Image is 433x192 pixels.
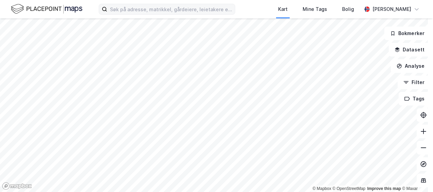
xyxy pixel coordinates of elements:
div: Kart [278,5,288,13]
button: Bokmerker [384,27,430,40]
a: Improve this map [367,186,401,191]
button: Tags [399,92,430,106]
div: Kontrollprogram for chat [399,159,433,192]
div: Mine Tags [303,5,327,13]
button: Analyse [391,59,430,73]
div: [PERSON_NAME] [372,5,411,13]
iframe: Chat Widget [399,159,433,192]
a: Mapbox [312,186,331,191]
img: logo.f888ab2527a4732fd821a326f86c7f29.svg [11,3,82,15]
button: Filter [398,76,430,89]
input: Søk på adresse, matrikkel, gårdeiere, leietakere eller personer [107,4,235,14]
button: Datasett [389,43,430,57]
div: Bolig [342,5,354,13]
a: Mapbox homepage [2,182,32,190]
a: OpenStreetMap [333,186,366,191]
